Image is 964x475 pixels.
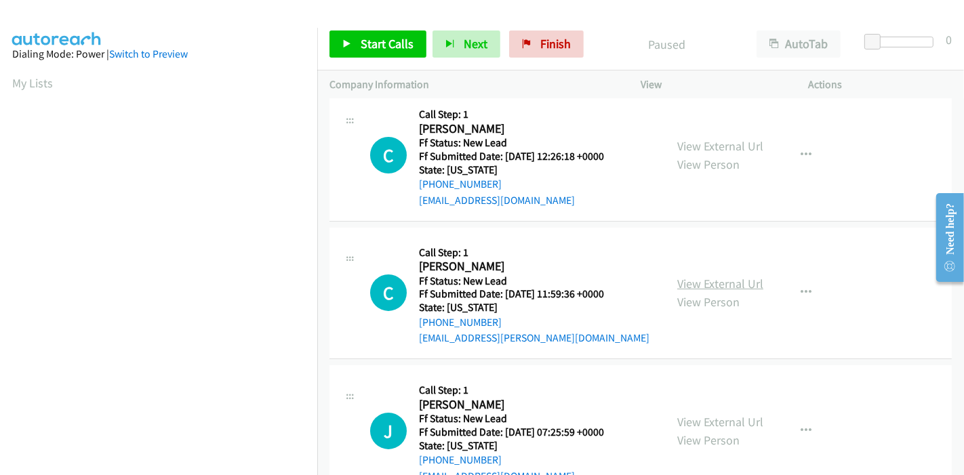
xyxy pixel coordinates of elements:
[370,137,407,173] div: The call is yet to be attempted
[370,413,407,449] div: The call is yet to be attempted
[677,276,763,291] a: View External Url
[419,194,575,207] a: [EMAIL_ADDRESS][DOMAIN_NAME]
[109,47,188,60] a: Switch to Preview
[419,316,502,329] a: [PHONE_NUMBER]
[677,432,740,448] a: View Person
[925,184,964,291] iframe: Resource Center
[419,301,649,314] h5: State: [US_STATE]
[419,246,649,260] h5: Call Step: 1
[419,108,621,121] h5: Call Step: 1
[329,30,426,58] a: Start Calls
[419,397,621,413] h2: [PERSON_NAME]
[602,35,732,54] p: Paused
[464,36,487,51] span: Next
[677,414,763,430] a: View External Url
[677,138,763,154] a: View External Url
[329,77,616,93] p: Company Information
[419,453,502,466] a: [PHONE_NUMBER]
[419,259,621,274] h2: [PERSON_NAME]
[419,150,621,163] h5: Ff Submitted Date: [DATE] 12:26:18 +0000
[540,36,571,51] span: Finish
[757,30,841,58] button: AutoTab
[361,36,414,51] span: Start Calls
[419,178,502,190] a: [PHONE_NUMBER]
[419,412,621,426] h5: Ff Status: New Lead
[419,274,649,288] h5: Ff Status: New Lead
[419,121,621,137] h2: [PERSON_NAME]
[419,136,621,150] h5: Ff Status: New Lead
[419,163,621,177] h5: State: [US_STATE]
[419,426,621,439] h5: Ff Submitted Date: [DATE] 07:25:59 +0000
[433,30,500,58] button: Next
[809,77,952,93] p: Actions
[871,37,933,47] div: Delay between calls (in seconds)
[946,30,952,49] div: 0
[370,413,407,449] h1: J
[641,77,784,93] p: View
[12,75,53,91] a: My Lists
[370,274,407,311] div: The call is yet to be attempted
[677,157,740,172] a: View Person
[370,274,407,311] h1: C
[419,439,621,453] h5: State: [US_STATE]
[419,287,649,301] h5: Ff Submitted Date: [DATE] 11:59:36 +0000
[370,137,407,173] h1: C
[509,30,584,58] a: Finish
[12,46,305,62] div: Dialing Mode: Power |
[419,331,649,344] a: [EMAIL_ADDRESS][PERSON_NAME][DOMAIN_NAME]
[419,384,621,397] h5: Call Step: 1
[677,294,740,310] a: View Person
